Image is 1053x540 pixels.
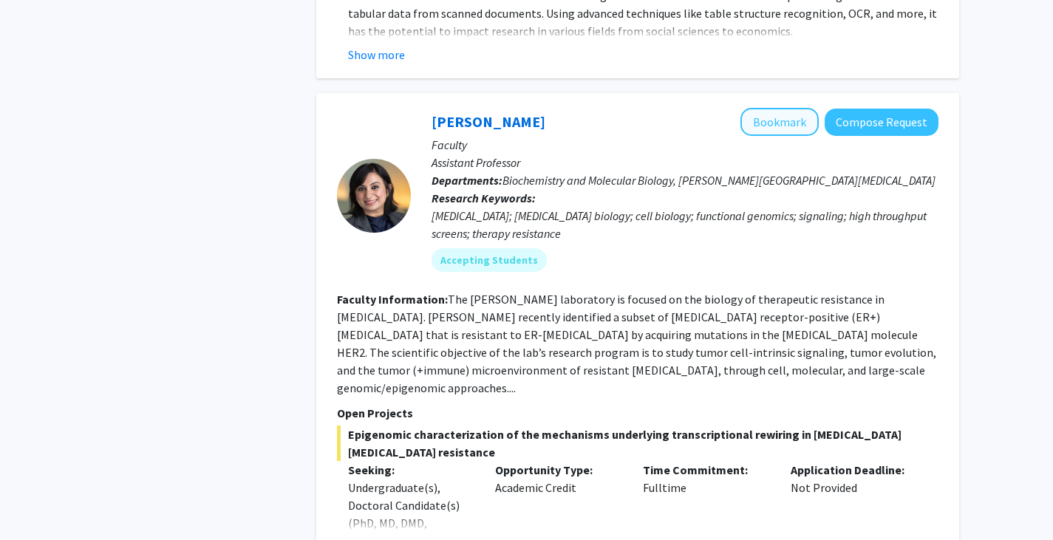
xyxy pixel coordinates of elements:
[11,474,63,529] iframe: Chat
[643,461,769,479] p: Time Commitment:
[825,109,938,136] button: Compose Request to Utthara Nayar
[337,292,936,395] fg-read-more: The [PERSON_NAME] laboratory is focused on the biology of therapeutic resistance in [MEDICAL_DATA...
[495,461,621,479] p: Opportunity Type:
[348,46,405,64] button: Show more
[432,191,536,205] b: Research Keywords:
[502,173,936,188] span: Biochemistry and Molecular Biology, [PERSON_NAME][GEOGRAPHIC_DATA][MEDICAL_DATA]
[432,173,502,188] b: Departments:
[348,461,474,479] p: Seeking:
[337,404,938,422] p: Open Projects
[432,136,938,154] p: Faculty
[337,425,938,461] span: Epigenomic characterization of the mechanisms underlying transcriptional rewiring in [MEDICAL_DAT...
[432,112,545,131] a: [PERSON_NAME]
[791,461,916,479] p: Application Deadline:
[432,154,938,171] p: Assistant Professor
[337,292,448,307] b: Faculty Information:
[432,207,938,242] div: [MEDICAL_DATA]; [MEDICAL_DATA] biology; cell biology; functional genomics; signaling; high throug...
[740,108,819,136] button: Add Utthara Nayar to Bookmarks
[432,248,547,272] mat-chip: Accepting Students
